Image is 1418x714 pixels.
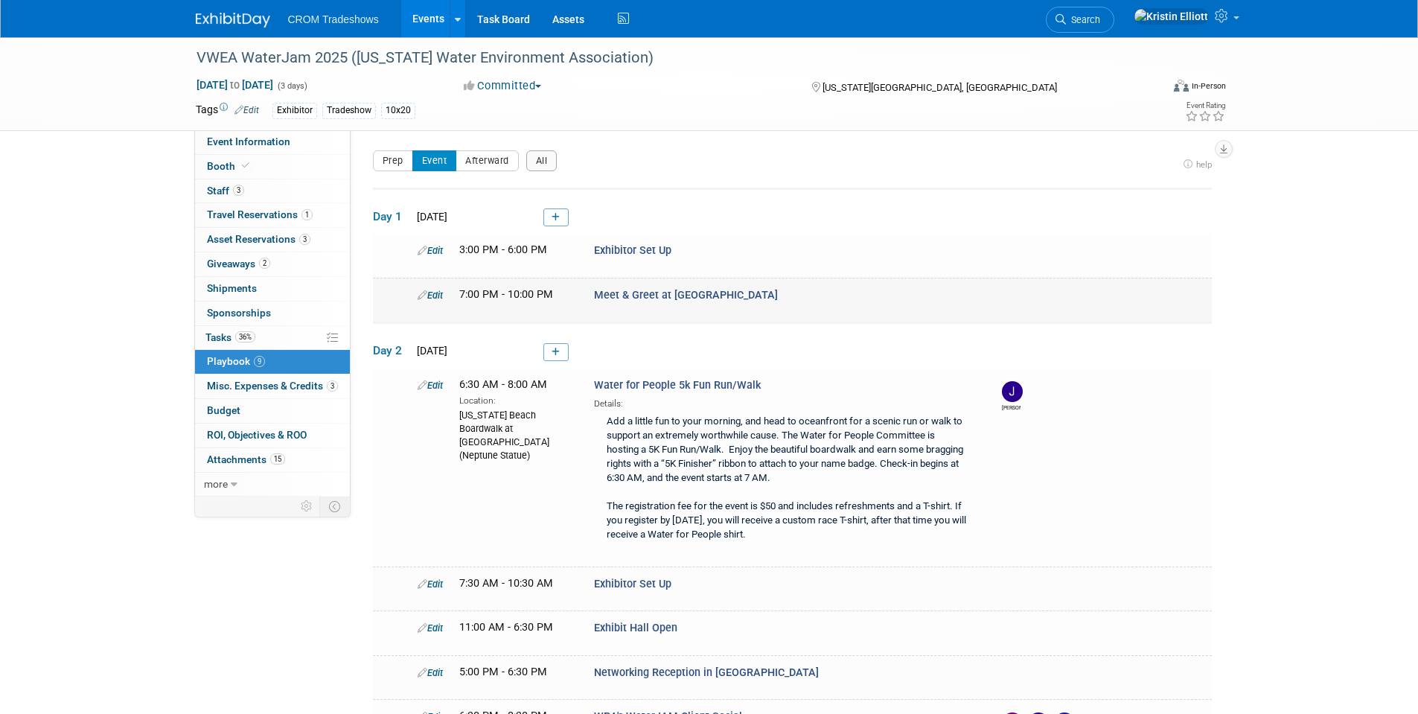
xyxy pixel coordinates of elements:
button: All [526,150,558,171]
span: Tasks [205,331,255,343]
span: Water for People 5k Fun Run/Walk [594,379,761,392]
a: Edit [418,667,443,678]
span: 11:00 AM - 6:30 PM [459,621,553,634]
span: Giveaways [207,258,270,270]
span: help [1196,159,1212,170]
span: 7:30 AM - 10:30 AM [459,577,553,590]
a: Playbook9 [195,350,350,374]
img: Format-Inperson.png [1174,80,1189,92]
td: Personalize Event Tab Strip [294,497,320,516]
div: Details: [594,393,977,410]
button: Committed [459,78,547,94]
span: [DATE] [DATE] [196,78,274,92]
span: 3:00 PM - 6:00 PM [459,243,547,256]
a: Sponsorships [195,302,350,325]
span: 3 [233,185,244,196]
span: Exhibit Hall Open [594,622,677,634]
span: Attachments [207,453,285,465]
span: 1 [301,209,313,220]
div: [US_STATE] Beach Boardwalk at [GEOGRAPHIC_DATA] (Neptune Statue) [459,407,572,462]
a: Search [1046,7,1114,33]
span: Meet & Greet at [GEOGRAPHIC_DATA] [594,289,778,302]
div: VWEA WaterJam 2025 ([US_STATE] Water Environment Association) [191,45,1139,71]
div: Josh Homes [1002,402,1021,412]
span: Booth [207,160,252,172]
span: Event Information [207,136,290,147]
a: ROI, Objectives & ROO [195,424,350,447]
div: Exhibitor [272,103,317,118]
button: Prep [373,150,413,171]
span: Shipments [207,282,257,294]
span: 9 [254,356,265,367]
div: 10x20 [381,103,415,118]
span: Exhibitor Set Up [594,244,671,257]
div: Event Format [1073,77,1227,100]
a: Travel Reservations1 [195,203,350,227]
span: 5:00 PM - 6:30 PM [459,666,547,678]
img: Kristin Elliott [1134,8,1209,25]
a: Edit [234,105,259,115]
td: Tags [196,102,259,119]
img: ExhibitDay [196,13,270,28]
a: Budget [195,399,350,423]
td: Toggle Event Tabs [319,497,350,516]
a: Edit [418,622,443,634]
button: Event [412,150,457,171]
div: Tradeshow [322,103,376,118]
div: Event Rating [1185,102,1225,109]
a: Asset Reservations3 [195,228,350,252]
span: 15 [270,453,285,465]
span: Sponsorships [207,307,271,319]
span: 3 [327,380,338,392]
span: 3 [299,234,310,245]
span: to [228,79,242,91]
a: Misc. Expenses & Credits3 [195,374,350,398]
span: Day 1 [373,208,410,225]
span: Search [1066,14,1100,25]
span: Networking Reception in [GEOGRAPHIC_DATA] [594,666,819,679]
img: Josh Homes [1002,381,1023,402]
div: Add a little fun to your morning, and head to oceanfront for a scenic run or walk to support an e... [594,410,977,548]
button: Afterward [456,150,519,171]
span: Day 2 [373,342,410,359]
span: Playbook [207,355,265,367]
span: [DATE] [412,211,447,223]
a: Shipments [195,277,350,301]
span: 7:00 PM - 10:00 PM [459,288,553,301]
span: Asset Reservations [207,233,310,245]
span: CROM Tradeshows [288,13,379,25]
span: (3 days) [276,81,307,91]
a: Staff3 [195,179,350,203]
span: 2 [259,258,270,269]
a: Giveaways2 [195,252,350,276]
span: Exhibitor Set Up [594,578,671,590]
a: more [195,473,350,497]
span: Travel Reservations [207,208,313,220]
span: ROI, Objectives & ROO [207,429,307,441]
span: [DATE] [412,345,447,357]
i: Booth reservation complete [242,162,249,170]
span: Staff [207,185,244,197]
a: Booth [195,155,350,179]
a: Attachments15 [195,448,350,472]
a: Edit [418,578,443,590]
div: In-Person [1191,80,1226,92]
span: 36% [235,331,255,342]
span: more [204,478,228,490]
a: Edit [418,380,443,391]
a: Event Information [195,130,350,154]
span: [US_STATE][GEOGRAPHIC_DATA], [GEOGRAPHIC_DATA] [823,82,1057,93]
a: Edit [418,290,443,301]
span: Misc. Expenses & Credits [207,380,338,392]
span: 6:30 AM - 8:00 AM [459,378,547,391]
span: Budget [207,404,240,416]
div: Location: [459,392,572,407]
a: Tasks36% [195,326,350,350]
a: Edit [418,245,443,256]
